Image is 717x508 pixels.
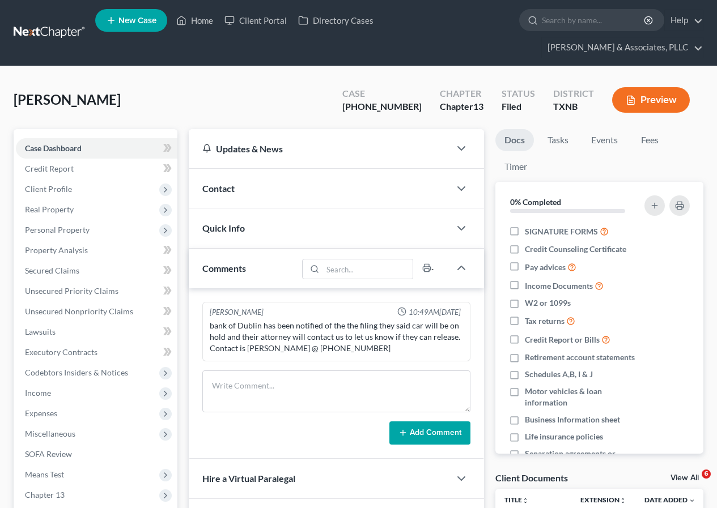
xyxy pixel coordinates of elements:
[612,87,690,113] button: Preview
[525,226,598,237] span: SIGNATURE FORMS
[620,497,626,504] i: unfold_more
[473,101,483,112] span: 13
[25,490,65,500] span: Chapter 13
[25,164,74,173] span: Credit Report
[525,386,642,408] span: Motor vehicles & loan information
[25,429,75,438] span: Miscellaneous
[210,307,264,318] div: [PERSON_NAME]
[342,87,422,100] div: Case
[25,469,64,479] span: Means Test
[16,261,177,281] a: Secured Claims
[525,334,600,345] span: Credit Report or Bills
[202,223,245,233] span: Quick Info
[525,369,593,380] span: Schedules A,B, I & J
[678,469,706,497] iframe: Intercom live chat
[671,474,699,482] a: View All
[665,10,703,31] a: Help
[25,306,133,316] span: Unsecured Nonpriority Claims
[323,259,413,279] input: Search...
[25,143,82,153] span: Case Dashboard
[25,266,79,275] span: Secured Claims
[25,245,88,255] span: Property Analysis
[525,262,566,273] span: Pay advices
[210,320,463,354] div: bank of Dublin has been notified of the the filing they said car will be on hold and their attorn...
[504,496,529,504] a: Titleunfold_more
[25,184,72,194] span: Client Profile
[171,10,219,31] a: Home
[553,87,594,100] div: District
[542,37,703,58] a: [PERSON_NAME] & Associates, PLLC
[525,244,626,255] span: Credit Counseling Certificate
[525,414,620,425] span: Business Information sheet
[389,421,470,445] button: Add Comment
[25,388,51,398] span: Income
[25,368,128,377] span: Codebtors Insiders & Notices
[580,496,626,504] a: Extensionunfold_more
[25,225,90,234] span: Personal Property
[16,444,177,464] a: SOFA Review
[342,100,422,113] div: [PHONE_NUMBER]
[440,100,483,113] div: Chapter
[25,408,57,418] span: Expenses
[25,327,56,336] span: Lawsuits
[292,10,379,31] a: Directory Cases
[644,496,695,504] a: Date Added expand_more
[202,263,246,274] span: Comments
[16,240,177,261] a: Property Analysis
[631,129,668,151] a: Fees
[16,342,177,362] a: Executory Contracts
[440,87,483,100] div: Chapter
[25,286,118,296] span: Unsecured Priority Claims
[582,129,627,151] a: Events
[202,473,295,484] span: Hire a Virtual Paralegal
[553,100,594,113] div: TXNB
[525,315,565,327] span: Tax returns
[525,297,571,309] span: W2 or 1099s
[495,156,536,178] a: Timer
[202,143,436,155] div: Updates & News
[25,204,74,214] span: Real Property
[202,183,235,194] span: Contact
[542,10,646,31] input: Search by name...
[16,301,177,322] a: Unsecured Nonpriority Claims
[502,87,535,100] div: Status
[495,129,534,151] a: Docs
[219,10,292,31] a: Client Portal
[538,129,578,151] a: Tasks
[525,280,593,292] span: Income Documents
[702,469,711,479] span: 6
[510,197,561,207] strong: 0% Completed
[14,91,121,108] span: [PERSON_NAME]
[16,138,177,159] a: Case Dashboard
[16,322,177,342] a: Lawsuits
[689,497,695,504] i: expand_more
[16,281,177,301] a: Unsecured Priority Claims
[118,16,156,25] span: New Case
[25,449,72,459] span: SOFA Review
[525,352,635,363] span: Retirement account statements
[525,431,603,442] span: Life insurance policies
[525,448,642,471] span: Separation agreements or decrees of divorces
[409,307,461,318] span: 10:49AM[DATE]
[25,347,97,357] span: Executory Contracts
[16,159,177,179] a: Credit Report
[495,472,568,484] div: Client Documents
[522,497,529,504] i: unfold_more
[502,100,535,113] div: Filed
